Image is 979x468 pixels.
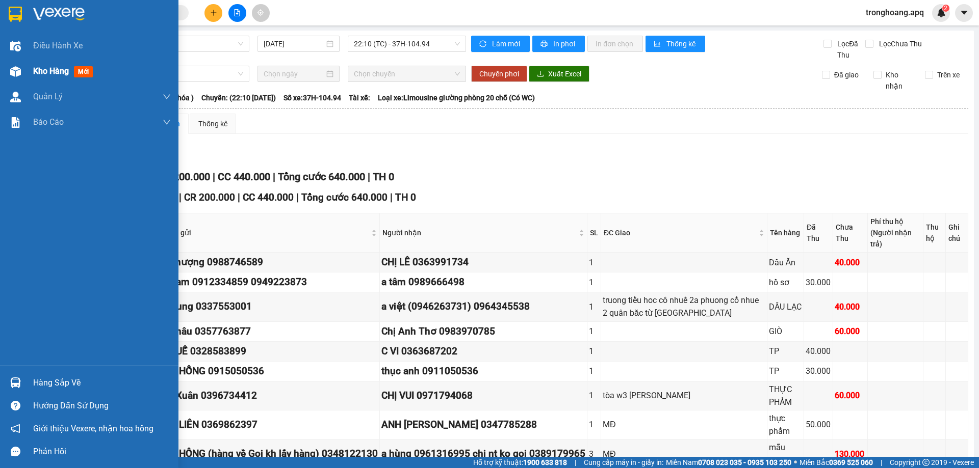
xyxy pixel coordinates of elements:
span: TH 0 [373,171,394,183]
th: Chưa Thu [833,213,868,253]
span: Chọn chuyến [354,66,460,81]
div: ANH [PERSON_NAME] 0347785288 [381,417,585,432]
div: 30.000 [806,365,831,377]
div: bà châu 0357763877 [158,324,378,339]
div: 1 [589,276,599,289]
span: Giới thiệu Vexere, nhận hoa hồng [33,422,153,435]
div: Dầu Ăn [769,256,803,269]
img: icon-new-feature [937,8,946,17]
span: Miền Nam [666,457,791,468]
span: | [296,191,299,203]
span: In phơi [553,38,577,49]
div: a hùng 0961316995 chị nt ko gọi 0389179965 [381,446,585,461]
div: Gì Phượng 0988746589 [158,255,378,270]
span: | [213,171,215,183]
input: Chọn ngày [264,68,324,79]
span: bar-chart [654,40,662,48]
div: TP [769,365,803,377]
button: caret-down [955,4,973,22]
span: Kho nhận [882,69,917,92]
span: Người nhận [382,227,577,238]
div: 40.000 [806,345,831,357]
div: a việt (0946263731) 0964345538 [381,299,585,314]
span: TH 0 [395,191,416,203]
div: bà dung 0337553001 [158,299,378,314]
div: 40.000 [835,300,866,313]
div: CHỊ VUI 0971794068 [381,388,585,403]
button: plus [204,4,222,22]
div: MĐ [603,448,765,460]
div: 1 [589,345,599,357]
button: aim [252,4,270,22]
span: Làm mới [492,38,522,49]
span: Số xe: 37H-104.94 [284,92,341,103]
div: tòa w3 [PERSON_NAME] [603,389,765,402]
div: MĐ [603,418,765,431]
strong: 1900 633 818 [523,458,567,466]
div: a tâm 0989666498 [381,274,585,290]
span: | [881,457,882,468]
span: download [537,70,544,78]
span: | [238,191,240,203]
span: Thống kê [666,38,697,49]
span: CC 440.000 [218,171,270,183]
div: CHÚ HỒNG 0915050536 [158,364,378,379]
span: Tổng cước 640.000 [301,191,388,203]
div: truong tiểu hoc cô nhuế 2a phuong cổ nhue 2 quân băc từ [GEOGRAPHIC_DATA] [603,294,765,319]
span: Đã giao [830,69,863,80]
img: logo-vxr [9,7,22,22]
th: Ghi chú [946,213,968,253]
div: 1 [589,300,599,313]
span: Kho hàng [33,66,69,76]
button: downloadXuất Excel [529,66,589,82]
span: CR 200.000 [158,171,210,183]
div: Chị Anh Thơ 0983970785 [381,324,585,339]
div: 1 [589,256,599,269]
span: file-add [234,9,241,16]
span: ĐC Giao [604,227,757,238]
span: copyright [922,459,930,466]
span: mới [74,66,93,77]
button: Chuyển phơi [471,66,527,82]
div: 60.000 [835,389,866,402]
input: 13/08/2025 [264,38,324,49]
span: | [575,457,576,468]
div: DẦU LẠC [769,300,803,313]
div: THỰC PHẨM [769,383,803,408]
span: Lọc Chưa Thu [875,38,923,49]
span: CC 440.000 [243,191,294,203]
div: 1 [589,325,599,338]
div: 130.000 [835,448,866,460]
th: Đã Thu [804,213,833,253]
span: ⚪️ [794,460,797,464]
img: warehouse-icon [10,41,21,51]
span: Chuyến: (22:10 [DATE]) [201,92,276,103]
span: notification [11,424,20,433]
span: down [163,118,171,126]
span: 2 [944,5,947,12]
div: 1 [589,365,599,377]
div: C VI 0363687202 [381,344,585,359]
div: mẫu may [769,441,803,466]
div: 1 [589,389,599,402]
div: 1 [589,418,599,431]
span: printer [540,40,549,48]
span: plus [210,9,217,16]
div: 3 [589,448,599,460]
th: SL [587,213,601,253]
span: | [179,191,182,203]
span: | [368,171,370,183]
button: bar-chartThống kê [646,36,705,52]
div: 30.000 [806,276,831,289]
div: thục anh 0911050536 [381,364,585,379]
div: Hàng sắp về [33,375,171,391]
div: Thống kê [198,118,227,129]
strong: 0708 023 035 - 0935 103 250 [698,458,791,466]
span: | [273,171,275,183]
span: Báo cáo [33,116,64,128]
span: CR 200.000 [184,191,235,203]
span: Tổng cước 640.000 [278,171,365,183]
sup: 2 [942,5,949,12]
div: GÌ QUẾ 0328583899 [158,344,378,359]
img: warehouse-icon [10,66,21,77]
